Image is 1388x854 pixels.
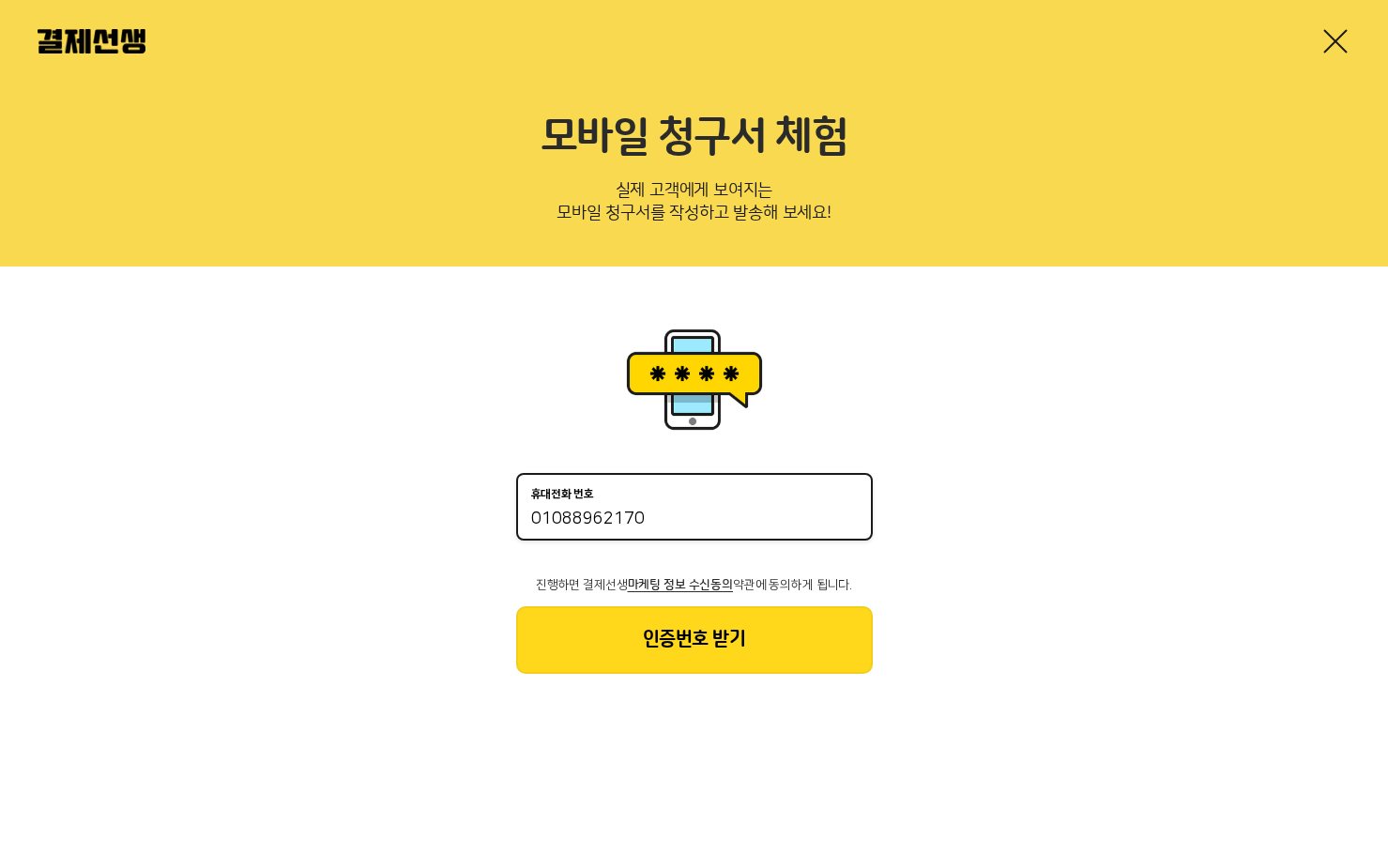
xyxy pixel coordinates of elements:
[531,488,594,501] p: 휴대전화 번호
[38,175,1350,236] p: 실제 고객에게 보여지는 모바일 청구서를 작성하고 발송해 보세요!
[619,323,770,435] img: 휴대폰인증 이미지
[38,29,145,53] img: 결제선생
[38,113,1350,163] h2: 모바일 청구서 체험
[516,578,873,591] p: 진행하면 결제선생 약관에 동의하게 됩니다.
[516,606,873,674] button: 인증번호 받기
[628,578,733,591] span: 마케팅 정보 수신동의
[531,509,858,531] input: 휴대전화 번호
